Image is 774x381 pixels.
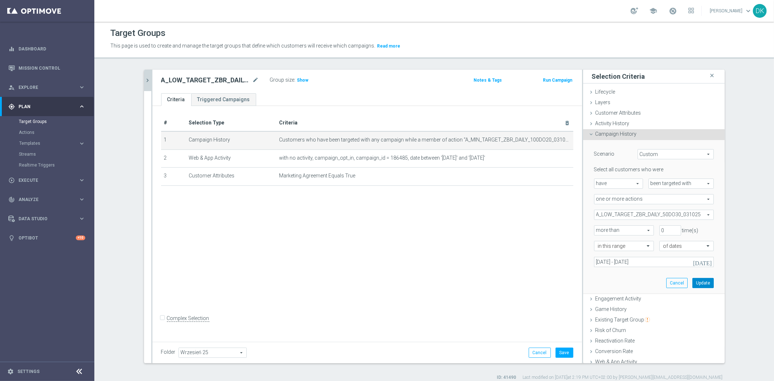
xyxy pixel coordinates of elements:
[753,4,767,18] div: DK
[19,130,75,135] a: Actions
[682,228,699,233] span: time(s)
[167,315,209,322] label: Complex Selection
[19,116,94,127] div: Target Groups
[8,58,85,78] div: Mission Control
[253,76,259,85] i: mode_edit
[19,178,78,183] span: Execute
[8,46,15,52] i: equalizer
[8,235,15,241] i: lightbulb
[659,241,714,251] ng-select: of dates
[8,216,78,222] div: Data Studio
[8,85,86,90] div: person_search Explore keyboard_arrow_right
[594,151,615,157] lable: Scenario
[497,374,516,381] label: ID: 41490
[473,76,503,84] button: Notes & Tags
[692,257,714,268] button: [DATE]
[8,46,86,52] button: equalizer Dashboard
[161,149,186,168] td: 2
[595,327,626,333] span: Risk of Churn
[279,155,486,161] span: with no activity, campaign_opt_in, campaign_id = 186485, date between '[DATE]' and '[DATE]'
[8,216,86,222] button: Data Studio keyboard_arrow_right
[19,217,78,221] span: Data Studio
[186,115,277,131] th: Selection Type
[8,196,78,203] div: Analyze
[8,65,86,71] div: Mission Control
[565,120,570,126] i: delete_forever
[8,104,86,110] button: gps_fixed Plan keyboard_arrow_right
[709,71,716,81] i: close
[19,58,85,78] a: Mission Control
[19,162,75,168] a: Realtime Triggers
[78,177,85,184] i: keyboard_arrow_right
[19,160,94,171] div: Realtime Triggers
[595,296,642,302] span: Engagement Activity
[295,77,296,83] label: :
[523,374,723,381] label: Last modified on [DATE] at 2:19 PM UTC+02:00 by [PERSON_NAME][EMAIL_ADDRESS][DOMAIN_NAME]
[649,7,657,15] span: school
[8,84,78,91] div: Explore
[186,131,277,149] td: Campaign History
[161,349,176,355] label: Folder
[592,72,645,81] h3: Selection Criteria
[8,228,85,247] div: Optibot
[270,77,295,83] label: Group size
[744,7,752,15] span: keyboard_arrow_down
[19,39,85,58] a: Dashboard
[110,43,375,49] span: This page is used to create and manage the target groups that define which customers will receive...
[595,317,650,323] span: Existing Target Group
[595,306,627,312] span: Game History
[8,177,78,184] div: Execute
[78,196,85,203] i: keyboard_arrow_right
[161,168,186,186] td: 3
[110,28,165,38] h1: Target Groups
[161,131,186,149] td: 1
[19,228,76,247] a: Optibot
[19,141,71,146] span: Templates
[666,278,688,288] button: Cancel
[8,197,86,202] div: track_changes Analyze keyboard_arrow_right
[186,168,277,186] td: Customer Attributes
[595,338,635,344] span: Reactivation Rate
[78,215,85,222] i: keyboard_arrow_right
[529,348,551,358] button: Cancel
[76,235,85,240] div: +10
[8,103,78,110] div: Plan
[279,120,298,126] span: Criteria
[19,141,78,146] div: Templates
[594,241,654,251] ng-select: in this range
[19,105,78,109] span: Plan
[595,110,641,116] span: Customer Attributes
[8,235,86,241] button: lightbulb Optibot +10
[19,119,75,124] a: Target Groups
[8,196,15,203] i: track_changes
[19,140,86,146] button: Templates keyboard_arrow_right
[186,149,277,168] td: Web & App Activity
[8,39,85,58] div: Dashboard
[594,167,664,172] lable: Select all customers who were
[78,103,85,110] i: keyboard_arrow_right
[594,257,714,267] input: Select date range
[19,85,78,90] span: Explore
[692,278,714,288] button: Update
[144,70,151,91] button: chevron_right
[279,173,356,179] span: Marketing Agreement Equals True
[78,84,85,91] i: keyboard_arrow_right
[78,140,85,147] i: keyboard_arrow_right
[542,76,573,84] button: Run Campaign
[595,131,637,137] span: Campaign History
[8,177,86,183] button: play_circle_outline Execute keyboard_arrow_right
[19,151,75,157] a: Streams
[709,5,753,16] a: [PERSON_NAME]keyboard_arrow_down
[7,368,14,375] i: settings
[693,259,713,265] i: [DATE]
[595,89,615,95] span: Lifecycle
[161,115,186,131] th: #
[19,138,94,149] div: Templates
[17,369,40,374] a: Settings
[595,348,633,354] span: Conversion Rate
